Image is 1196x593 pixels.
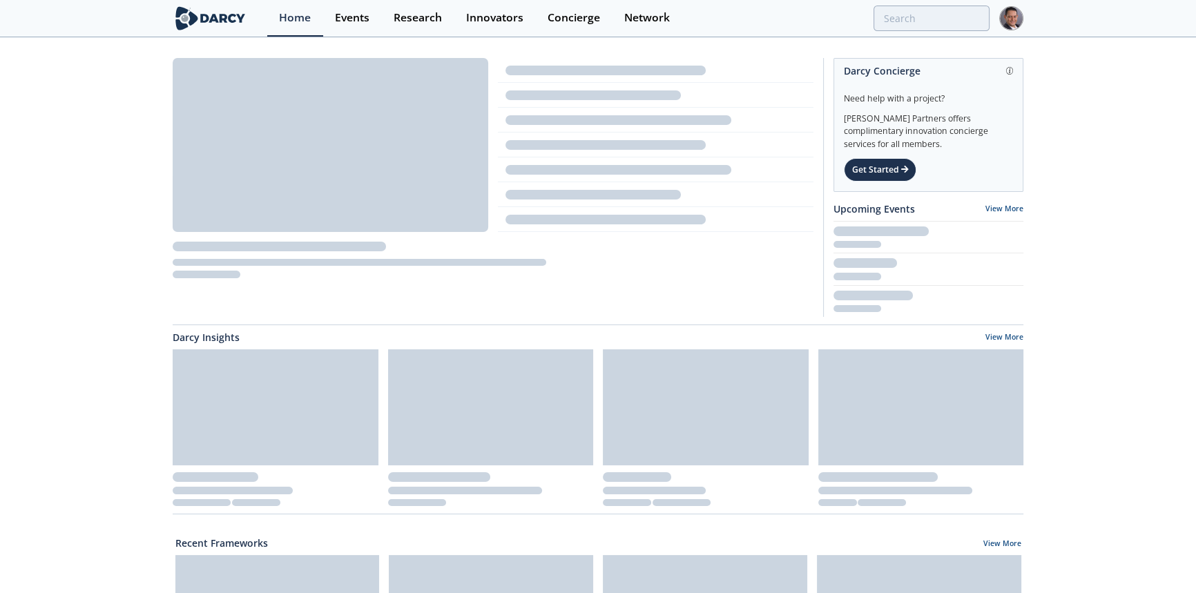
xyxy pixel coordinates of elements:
[624,12,670,23] div: Network
[335,12,369,23] div: Events
[394,12,442,23] div: Research
[983,538,1021,551] a: View More
[985,332,1023,344] a: View More
[175,536,268,550] a: Recent Frameworks
[548,12,600,23] div: Concierge
[844,158,916,182] div: Get Started
[833,202,915,216] a: Upcoming Events
[279,12,311,23] div: Home
[874,6,990,31] input: Advanced Search
[173,330,240,344] a: Darcy Insights
[985,204,1023,213] a: View More
[1006,67,1014,75] img: information.svg
[999,6,1023,30] img: Profile
[466,12,523,23] div: Innovators
[173,6,248,30] img: logo-wide.svg
[844,83,1013,105] div: Need help with a project?
[844,105,1013,150] div: [PERSON_NAME] Partners offers complimentary innovation concierge services for all members.
[844,59,1013,83] div: Darcy Concierge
